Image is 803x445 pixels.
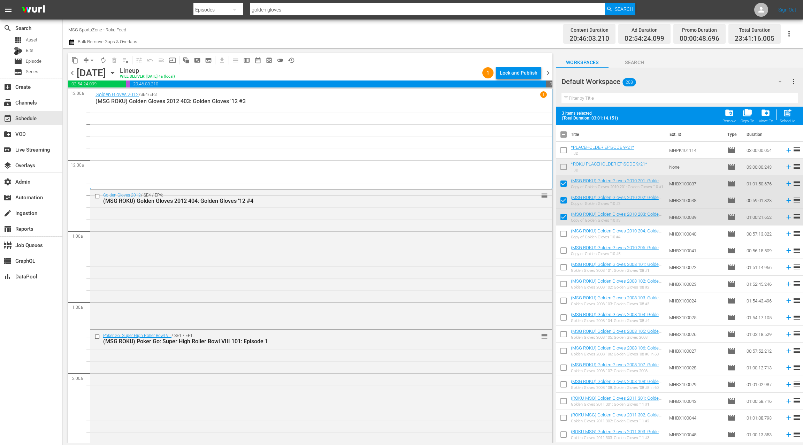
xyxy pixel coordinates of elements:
[571,436,664,440] div: Golden Gloves 2011 303: Golden Gloves '11 #3
[243,57,250,64] span: calendar_view_week_outlined
[727,196,736,205] span: Episode
[26,47,33,54] span: Bits
[741,119,754,123] div: Copy To
[14,47,22,55] div: Bits
[727,213,736,221] span: Episode
[727,414,736,422] span: Episode
[131,53,145,67] span: Customize Events
[103,338,513,345] div: (MSG ROKU) Poker Go: Super High Roller Bowl VIII 101: Episode 1
[252,55,263,66] span: Month Calendar View
[571,145,634,150] a: *PLACEHOLDER EPISODE 9/21*
[3,130,12,138] span: VOD
[793,397,801,405] span: reorder
[744,343,782,359] td: 00:57:52.212
[95,92,139,97] a: Golden Gloves 2012
[744,159,782,175] td: 03:00:00.243
[71,57,78,64] span: content_copy
[744,292,782,309] td: 01:54:43.496
[140,92,150,97] p: SE4 /
[17,2,50,18] img: ans4CAIJ8jUAAAAAAAAAAAAAAAAAAAAAAAAgQb4GAAAAAAAAAAAAAAAAAAAAAAAAJMjXAAAAAAAAAAAAAAAAAAAAAAAAgAT5G...
[785,431,793,438] svg: Add to Schedule
[785,146,793,154] svg: Add to Schedule
[727,163,736,171] span: Episode
[139,92,140,97] p: /
[571,362,661,373] a: (MSG ROKU) Golden Gloves 2008 107: Golden Gloves 2008
[3,24,12,32] span: Search
[130,80,546,87] span: 20:46:03.210
[3,99,12,107] span: Channels
[780,119,795,123] div: Schedule
[727,430,736,439] span: Episode
[571,319,664,323] div: Golden Gloves 2008 104: Golden Gloves '08 #4
[542,92,545,97] p: 1
[785,213,793,221] svg: Add to Schedule
[571,352,664,356] div: Golden Gloves 2008 106: Golden Gloves '08 #6 In 60
[744,326,782,343] td: 01:02:18.529
[571,212,661,222] a: (MSG ROKU) Golden Gloves 2010 203: Golden Gloves '10 #3
[571,185,664,189] div: Copy of Golden Gloves 2010 201: Golden Gloves '10 #1
[615,3,633,15] span: Search
[571,161,647,167] a: *ROKU PLACEHOLDER EPISODE 9/21*
[263,55,275,66] span: View Backup
[3,178,12,186] span: Admin
[727,263,736,271] span: Episode
[3,114,12,123] span: Schedule
[744,359,782,376] td: 01:00:12.713
[571,345,661,356] a: (MSG ROKU) Golden Gloves 2008 106: Golden Gloves '08 #6 In 60
[743,108,752,117] span: folder_copy
[544,69,552,77] span: chevron_right
[605,3,635,15] button: Search
[3,83,12,91] span: Create
[541,192,548,200] span: reorder
[744,409,782,426] td: 01:01:38.793
[666,292,725,309] td: MHBX100024
[3,257,12,265] span: GraphQL
[109,55,120,66] span: Select an event to delete
[14,36,22,44] span: Asset
[666,326,725,343] td: MHBX100026
[571,201,664,206] div: Copy of Golden Gloves '10 #2
[482,70,494,76] span: 1
[793,346,801,355] span: reorder
[793,229,801,238] span: reorder
[680,35,719,43] span: 00:00:48.696
[77,39,137,44] span: Bulk Remove Gaps & Overlaps
[793,313,801,321] span: reorder
[665,125,723,144] th: Ext. ID
[666,309,725,326] td: MHBX100025
[68,69,77,77] span: chevron_left
[666,175,725,192] td: MHBX100037
[785,163,793,171] svg: Add to Schedule
[169,57,176,64] span: input
[3,209,12,217] span: Ingestion
[778,106,797,125] button: Schedule
[666,276,725,292] td: MHBX100023
[666,259,725,276] td: MHBX100022
[723,125,742,144] th: Type
[571,412,661,423] a: (ROKU MSG) Golden Gloves 2011 302: Golden Gloves '11 #2
[288,57,295,64] span: history_outlined
[756,106,775,125] button: Move To
[214,53,228,67] span: Download as CSV
[739,106,756,125] button: Copy To
[561,72,788,91] div: Default Workspace
[666,409,725,426] td: MHBX100044
[571,252,664,256] div: Copy of Golden Gloves '10 #5
[793,146,801,154] span: reorder
[556,58,609,67] span: Workspaces
[500,67,537,79] div: Lock and Publish
[666,359,725,376] td: MHBX100028
[571,151,634,156] div: TBD
[793,196,801,204] span: reorder
[571,168,647,172] div: TBD
[562,111,621,116] span: 3 items selected
[103,198,513,204] div: (MSG ROKU) Golden Gloves 2012 404: Golden Gloves '12 #4
[720,106,739,125] button: Remove
[571,268,664,273] div: Golden Gloves 2008 101: Golden Gloves '08 #1
[785,197,793,204] svg: Add to Schedule
[541,192,548,199] button: reorder
[3,161,12,170] span: Overlays
[744,393,782,409] td: 01:00:58.716
[571,295,661,306] a: (MSG ROKU) Golden Gloves 2008 103: Golden Gloves '08 #3
[666,192,725,209] td: MHBX100038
